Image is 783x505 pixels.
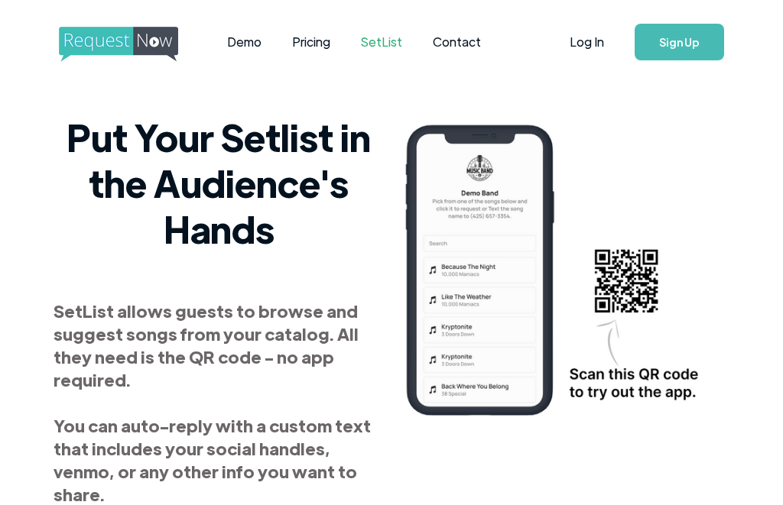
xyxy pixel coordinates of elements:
a: SetList [346,18,417,66]
a: Demo [212,18,277,66]
strong: SetList allows guests to browse and suggest songs from your catalog. All they need is the QR code... [54,299,371,505]
a: Log In [554,15,619,69]
a: Pricing [277,18,346,66]
a: home [59,27,174,57]
img: requestnow logo [59,27,206,62]
a: Sign Up [635,24,724,60]
a: Contact [417,18,496,66]
h2: Put Your Setlist in the Audience's Hands [54,114,384,251]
